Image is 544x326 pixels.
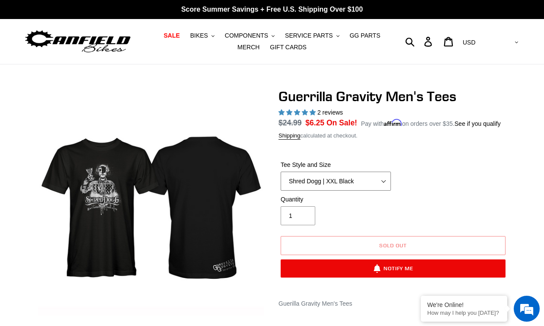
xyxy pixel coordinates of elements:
img: d_696896380_company_1647369064580_696896380 [28,43,49,65]
span: $6.25 [305,118,324,127]
div: We're Online! [427,301,501,308]
span: 2 reviews [317,109,343,116]
span: BIKES [190,32,208,39]
button: SERVICE PARTS [281,30,343,42]
a: GG PARTS [345,30,384,42]
span: GG PARTS [349,32,380,39]
button: BIKES [186,30,219,42]
p: Pay with on orders over $35. [361,117,501,128]
button: Notify Me [281,259,506,278]
button: COMPONENTS [221,30,279,42]
button: Sold out [281,236,506,255]
span: On Sale! [326,117,357,128]
span: We're online! [50,109,119,196]
textarea: Type your message and hit 'Enter' [4,236,165,266]
s: $24.99 [278,118,302,127]
span: GIFT CARDS [270,44,307,51]
img: Canfield Bikes [24,28,132,55]
span: Sold out [379,242,407,249]
div: Minimize live chat window [142,4,163,25]
p: How may I help you today? [427,310,501,316]
a: SALE [159,30,184,42]
a: GIFT CARDS [266,42,311,53]
div: Guerilla Gravity Men's Tees [278,299,508,308]
div: Chat with us now [58,48,158,60]
span: MERCH [237,44,259,51]
span: 5.00 stars [278,109,317,116]
div: Navigation go back [10,48,22,61]
a: See if you qualify - Learn more about Affirm Financing (opens in modal) [454,120,501,127]
h1: Guerrilla Gravity Men's Tees [278,88,508,105]
div: calculated at checkout. [278,131,508,140]
label: Tee Style and Size [281,160,391,169]
span: COMPONENTS [225,32,268,39]
a: MERCH [233,42,264,53]
a: Shipping [278,132,301,140]
span: SERVICE PARTS [285,32,333,39]
span: SALE [163,32,179,39]
label: Quantity [281,195,391,204]
span: Affirm [384,119,402,126]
